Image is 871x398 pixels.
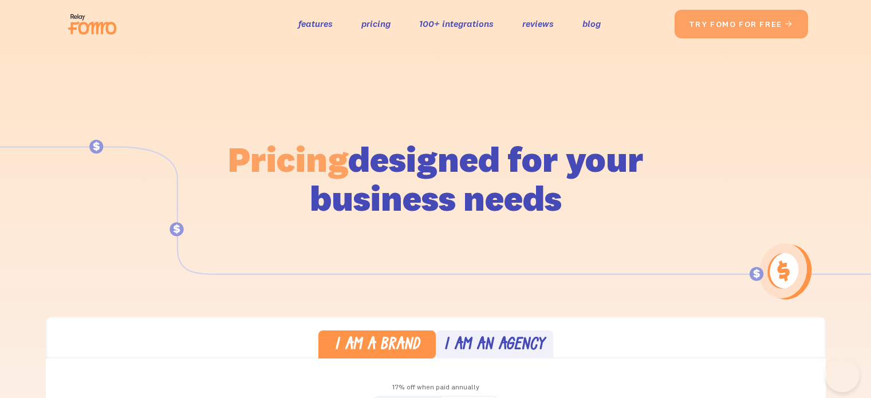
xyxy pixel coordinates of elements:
span: Pricing [228,137,348,181]
a: blog [582,15,601,32]
span:  [785,19,794,29]
h1: designed for your business needs [227,140,644,218]
a: reviews [522,15,554,32]
a: 100+ integrations [419,15,494,32]
iframe: Toggle Customer Support [825,358,860,392]
a: pricing [361,15,391,32]
a: try fomo for free [675,10,808,38]
div: 17% off when paid annually [46,379,826,396]
div: I am a brand [334,337,420,354]
div: I am an agency [444,337,545,354]
a: features [298,15,333,32]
